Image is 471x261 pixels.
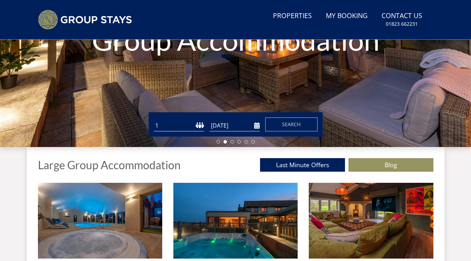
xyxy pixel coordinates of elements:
[323,8,370,24] a: My Booking
[260,158,345,172] a: Last Minute Offers
[309,183,433,259] img: 'Cinemas or Movie Rooms' - Large Group Accommodation Holiday Ideas
[270,8,315,24] a: Properties
[386,21,418,27] small: 01823 662231
[38,159,181,171] h1: Large Group Accommodation
[265,117,317,131] button: Search
[38,10,132,30] img: Group Stays
[348,158,433,172] a: Blog
[38,183,162,259] img: 'Swimming Pool' - Large Group Accommodation Holiday Ideas
[379,8,425,31] a: Contact Us01823 662231
[282,121,301,128] span: Search
[173,183,298,259] img: 'Hot Tubs' - Large Group Accommodation Holiday Ideas
[210,120,260,131] input: Arrival Date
